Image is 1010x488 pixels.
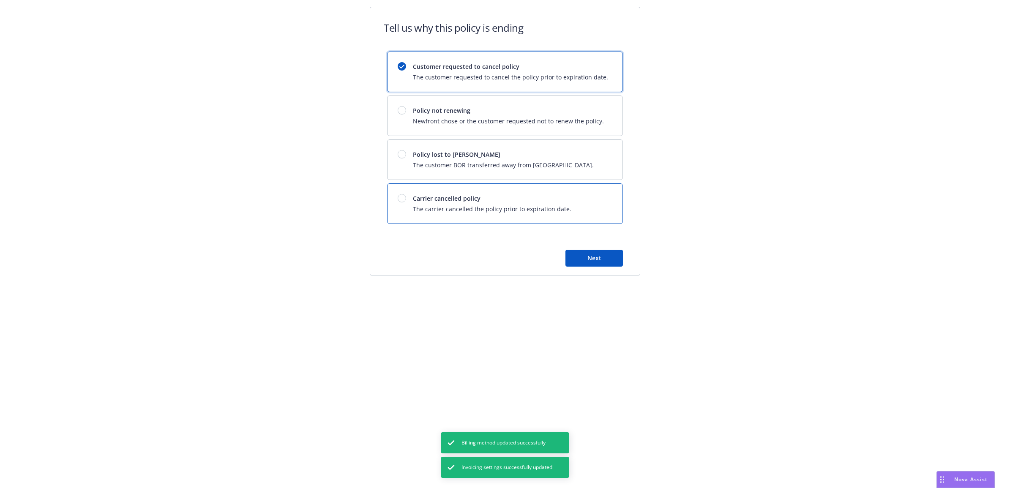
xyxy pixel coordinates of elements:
[937,472,947,488] div: Drag to move
[587,254,601,262] span: Next
[413,73,608,82] span: The customer requested to cancel the policy prior to expiration date.
[413,117,604,125] span: Newfront chose or the customer requested not to renew the policy.
[954,476,988,483] span: Nova Assist
[413,161,594,169] span: The customer BOR transferred away from [GEOGRAPHIC_DATA].
[413,106,604,115] span: Policy not renewing
[413,194,571,203] span: Carrier cancelled policy
[384,21,523,35] h1: Tell us why this policy is ending
[461,463,552,471] span: Invoicing settings successfully updated
[413,204,571,213] span: The carrier cancelled the policy prior to expiration date.
[461,439,546,447] span: Billing method updated successfully
[413,62,608,71] span: Customer requested to cancel policy
[565,250,623,267] button: Next
[413,150,594,159] span: Policy lost to [PERSON_NAME]
[936,471,995,488] button: Nova Assist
